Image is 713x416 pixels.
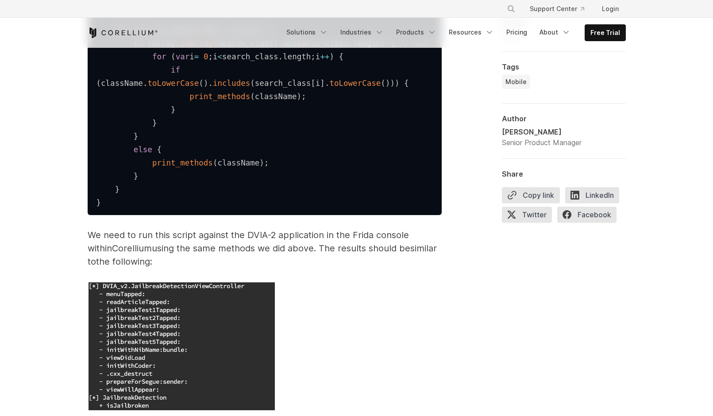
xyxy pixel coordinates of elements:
span: ) [204,78,208,87]
span: } [152,118,157,127]
a: Login [595,1,626,17]
span: ( [199,78,204,87]
div: [PERSON_NAME] [502,127,582,137]
span: toLowerCase [147,78,199,87]
a: Resources [443,24,499,40]
span: We need to run this script against the DVIA-2 application in the Frida console within [88,230,409,254]
span: } [134,171,139,180]
span: ( [250,78,255,87]
img: Screenshot 2023-05-22 at 2.59.10 PM [88,282,275,410]
span: else [134,145,152,154]
span: ; [208,52,213,61]
span: ; [264,158,269,167]
span: for [152,52,166,61]
span: 0 [204,52,208,61]
span: var [176,52,190,61]
span: [ [311,78,316,87]
span: similar to [88,243,437,267]
span: Facebook [557,207,617,223]
span: ( [171,52,176,61]
span: ) [329,52,334,61]
div: Share [502,169,626,178]
span: ( [213,158,218,167]
span: . [325,78,330,87]
span: ) [385,78,390,87]
a: Free Trial [585,25,625,41]
span: { [404,78,409,87]
div: Navigation Menu [281,24,626,41]
a: Facebook [557,207,622,226]
span: ) [395,78,400,87]
button: Copy link [502,187,560,203]
span: { [339,52,344,61]
a: Products [391,24,442,40]
span: ) [259,158,264,167]
span: ( [250,92,255,100]
span: the following: [96,256,152,267]
div: Senior Product Manager [502,137,582,148]
span: ++ [320,52,329,61]
div: Author [502,114,626,123]
span: toLowerCase [329,78,381,87]
span: < [218,52,223,61]
span: print_methods [152,158,213,167]
span: } [171,105,176,114]
span: = [194,52,199,61]
div: Navigation Menu [496,1,626,17]
a: Industries [335,24,389,40]
span: } [96,198,101,207]
span: . [208,78,213,87]
a: LinkedIn [565,187,624,207]
a: Mobile [502,75,530,89]
span: using the same methods we did above. The results should be [152,243,410,254]
a: Solutions [281,24,333,40]
span: LinkedIn [565,187,619,203]
a: Corellium Home [88,27,158,38]
span: if [171,65,180,74]
span: includes [213,78,250,87]
span: . [143,78,148,87]
span: Mobile [505,77,527,86]
span: Twitter [502,207,552,223]
span: ) [297,92,302,100]
span: ( [381,78,385,87]
span: { [157,145,162,154]
span: ) [390,78,395,87]
span: Corellium [112,243,152,254]
span: } [115,185,120,193]
span: ; [301,92,306,100]
a: About [534,24,576,40]
a: Pricing [501,24,532,40]
a: Support Center [523,1,591,17]
span: print_methods [189,92,250,100]
span: } [134,131,139,140]
button: Search [503,1,519,17]
span: ] [320,78,325,87]
span: . [278,52,283,61]
div: Tags [502,62,626,71]
span: ; [311,52,316,61]
a: Twitter [502,207,557,226]
span: ( [96,78,101,87]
